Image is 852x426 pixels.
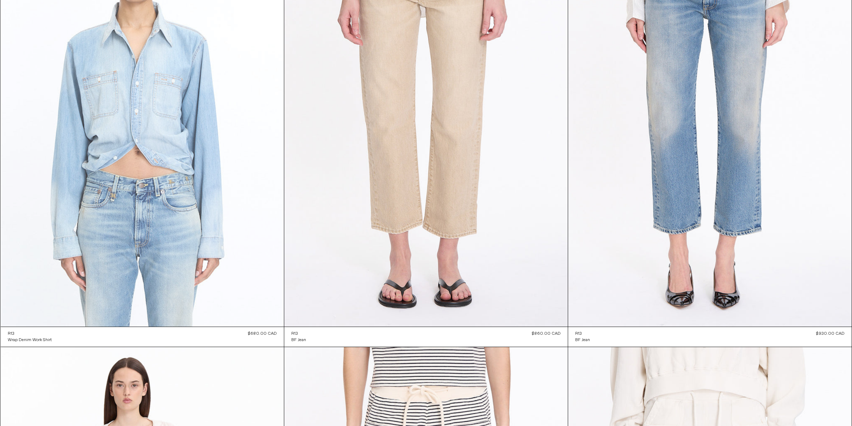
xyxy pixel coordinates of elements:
div: R13 [8,331,14,337]
a: R13 [575,331,590,337]
div: $680.00 CAD [248,331,277,337]
div: $930.00 CAD [816,331,845,337]
div: R13 [575,331,582,337]
a: BF Jean [291,337,306,343]
a: R13 [8,331,52,337]
a: BF Jean [575,337,590,343]
a: R13 [291,331,306,337]
div: R13 [291,331,298,337]
a: Wrap Denim Work Shirt [8,337,52,343]
div: $860.00 CAD [532,331,561,337]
